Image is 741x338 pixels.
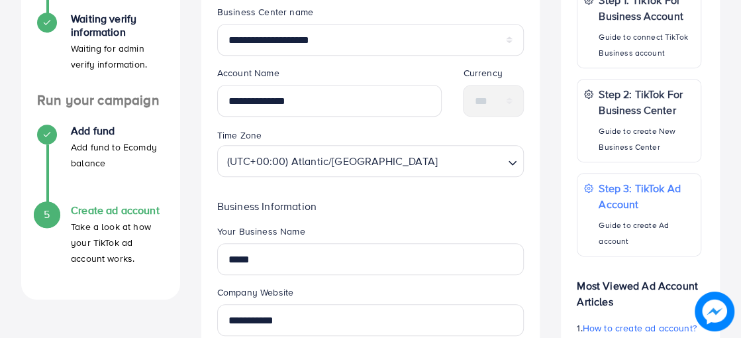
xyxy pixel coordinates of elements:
span: (UTC+00:00) Atlantic/[GEOGRAPHIC_DATA] [224,149,440,173]
span: 5 [44,207,50,222]
h4: Run your campaign [21,92,180,109]
h4: Waiting verify information [71,13,164,38]
p: Guide to connect TikTok Business account [599,29,694,61]
span: How to create ad account? [583,321,697,335]
legend: Account Name [217,66,442,85]
p: Step 3: TikTok Ad Account [599,180,694,212]
p: Take a look at how your TikTok ad account works. [71,219,164,266]
input: Search for option [442,148,503,173]
img: image [695,292,734,331]
h4: Create ad account [71,204,164,217]
p: Most Viewed Ad Account Articles [577,267,701,310]
p: Guide to create New Business Center [599,123,694,155]
li: Waiting verify information [21,13,180,92]
legend: Business Center name [217,5,524,24]
legend: Currency [463,66,524,85]
p: Business Information [217,198,524,214]
p: Step 2: TikTok For Business Center [599,86,694,118]
div: Search for option [217,145,524,177]
p: 1. [577,320,701,336]
legend: Company Website [217,286,524,304]
label: Time Zone [217,129,262,142]
legend: Your Business Name [217,225,524,243]
li: Create ad account [21,204,180,284]
p: Waiting for admin verify information. [71,40,164,72]
p: Add fund to Ecomdy balance [71,139,164,171]
li: Add fund [21,125,180,204]
h4: Add fund [71,125,164,137]
p: Guide to create Ad account [599,217,694,249]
